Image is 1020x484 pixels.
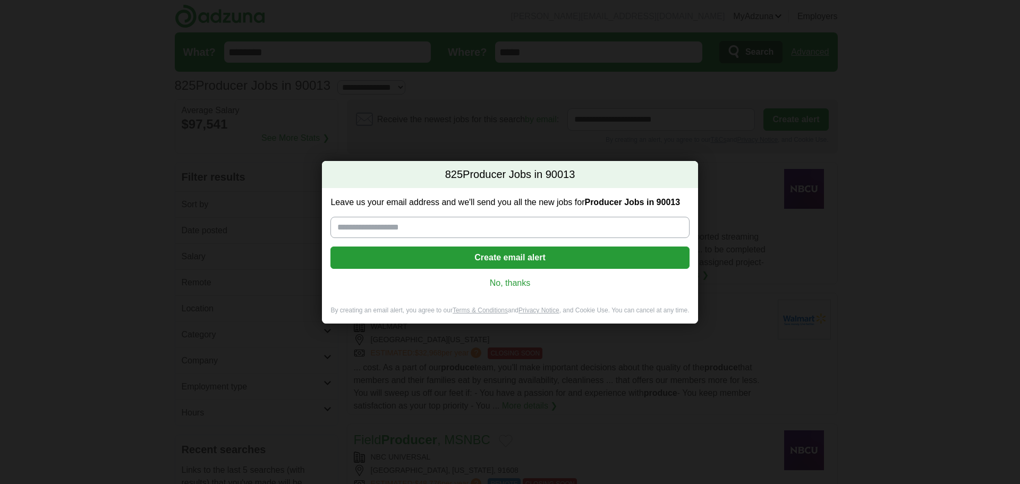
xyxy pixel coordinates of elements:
a: Privacy Notice [518,307,559,314]
span: 825 [445,167,463,182]
button: Create email alert [330,247,689,269]
strong: Producer Jobs in 90013 [584,198,680,207]
a: Terms & Conditions [453,307,508,314]
h2: Producer Jobs in 90013 [322,161,698,189]
label: Leave us your email address and we'll send you all the new jobs for [330,197,689,208]
div: By creating an email alert, you agree to our and , and Cookie Use. You can cancel at any time. [322,306,698,324]
a: No, thanks [339,277,681,289]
